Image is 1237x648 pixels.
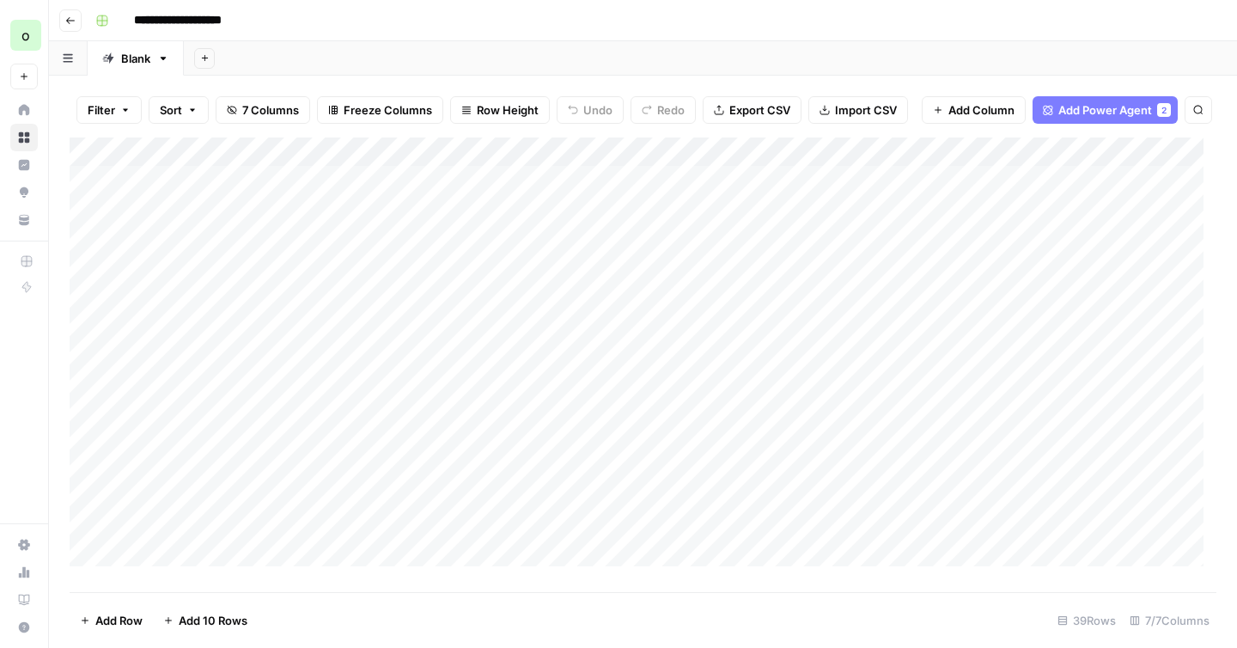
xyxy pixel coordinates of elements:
[242,101,299,119] span: 7 Columns
[95,612,143,629] span: Add Row
[657,101,685,119] span: Redo
[88,101,115,119] span: Filter
[76,96,142,124] button: Filter
[160,101,182,119] span: Sort
[557,96,624,124] button: Undo
[10,14,38,57] button: Workspace: opascope
[153,607,258,634] button: Add 10 Rows
[179,612,247,629] span: Add 10 Rows
[216,96,310,124] button: 7 Columns
[808,96,908,124] button: Import CSV
[1058,101,1152,119] span: Add Power Agent
[477,101,539,119] span: Row Height
[450,96,550,124] button: Row Height
[121,50,150,67] div: Blank
[10,124,38,151] a: Browse
[10,559,38,586] a: Usage
[88,41,184,76] a: Blank
[149,96,209,124] button: Sort
[70,607,153,634] button: Add Row
[10,151,38,179] a: Insights
[317,96,443,124] button: Freeze Columns
[10,586,38,614] a: Learning Hub
[10,179,38,206] a: Opportunities
[922,96,1026,124] button: Add Column
[344,101,432,119] span: Freeze Columns
[10,206,38,234] a: Your Data
[1157,103,1171,117] div: 2
[21,25,30,46] span: o
[1123,607,1216,634] div: 7/7 Columns
[1033,96,1178,124] button: Add Power Agent2
[835,101,897,119] span: Import CSV
[703,96,801,124] button: Export CSV
[10,614,38,641] button: Help + Support
[729,101,790,119] span: Export CSV
[1161,103,1167,117] span: 2
[948,101,1015,119] span: Add Column
[10,96,38,124] a: Home
[10,531,38,559] a: Settings
[583,101,612,119] span: Undo
[631,96,696,124] button: Redo
[1051,607,1123,634] div: 39 Rows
